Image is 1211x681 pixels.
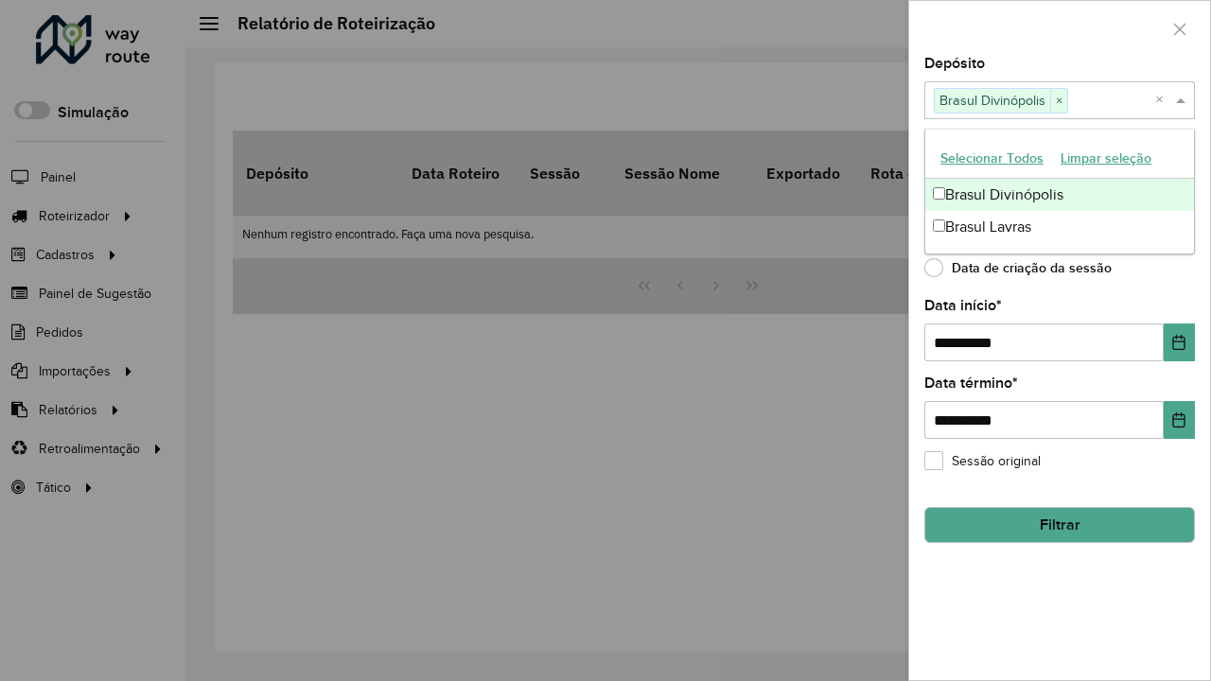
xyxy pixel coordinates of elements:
label: Data término [924,372,1018,394]
button: Limpar seleção [1052,144,1160,173]
button: Choose Date [1164,323,1195,361]
div: Brasul Lavras [925,211,1194,243]
label: Data de criação da sessão [924,258,1112,277]
span: Clear all [1155,89,1171,112]
ng-dropdown-panel: Options list [924,129,1195,254]
label: Data início [924,294,1002,317]
div: Brasul Divinópolis [925,179,1194,211]
span: Brasul Divinópolis [935,89,1050,112]
label: Depósito [924,52,985,75]
button: Selecionar Todos [932,144,1052,173]
label: Sessão original [924,451,1041,471]
button: Choose Date [1164,401,1195,439]
button: Filtrar [924,507,1195,543]
span: × [1050,90,1067,113]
